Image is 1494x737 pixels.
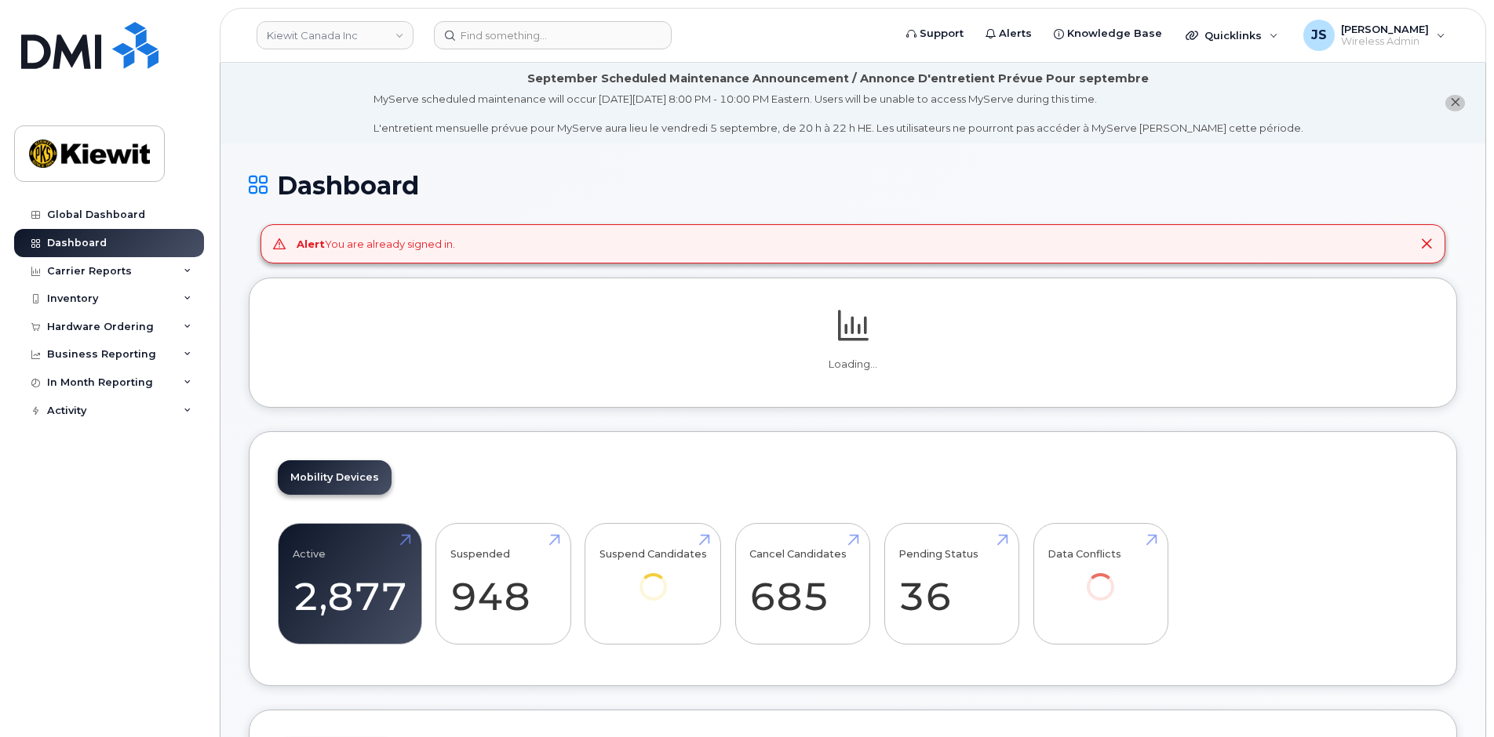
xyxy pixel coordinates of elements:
[297,238,325,250] strong: Alert
[1445,95,1465,111] button: close notification
[249,172,1457,199] h1: Dashboard
[527,71,1149,87] div: September Scheduled Maintenance Announcement / Annonce D'entretient Prévue Pour septembre
[898,532,1004,636] a: Pending Status 36
[278,460,392,495] a: Mobility Devices
[599,532,707,623] a: Suspend Candidates
[293,532,407,636] a: Active 2,877
[450,532,556,636] a: Suspended 948
[297,237,455,252] div: You are already signed in.
[749,532,855,636] a: Cancel Candidates 685
[1048,532,1153,623] a: Data Conflicts
[373,92,1303,136] div: MyServe scheduled maintenance will occur [DATE][DATE] 8:00 PM - 10:00 PM Eastern. Users will be u...
[278,358,1428,372] p: Loading...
